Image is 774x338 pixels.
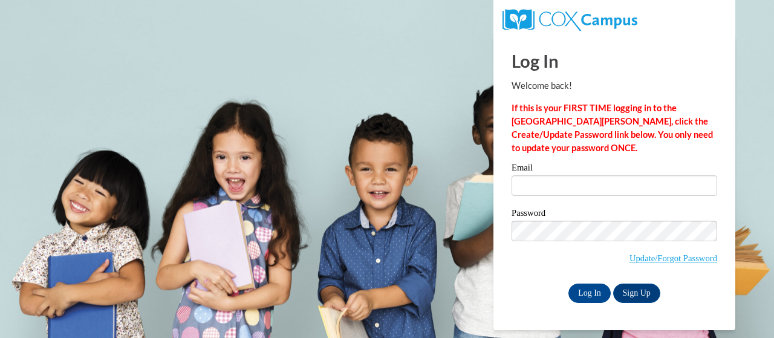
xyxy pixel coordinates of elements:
[512,163,717,175] label: Email
[629,253,717,263] a: Update/Forgot Password
[502,14,637,24] a: COX Campus
[512,209,717,221] label: Password
[568,284,611,303] input: Log In
[502,9,637,31] img: COX Campus
[613,284,660,303] a: Sign Up
[512,79,717,93] p: Welcome back!
[512,103,713,153] strong: If this is your FIRST TIME logging in to the [GEOGRAPHIC_DATA][PERSON_NAME], click the Create/Upd...
[512,48,717,73] h1: Log In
